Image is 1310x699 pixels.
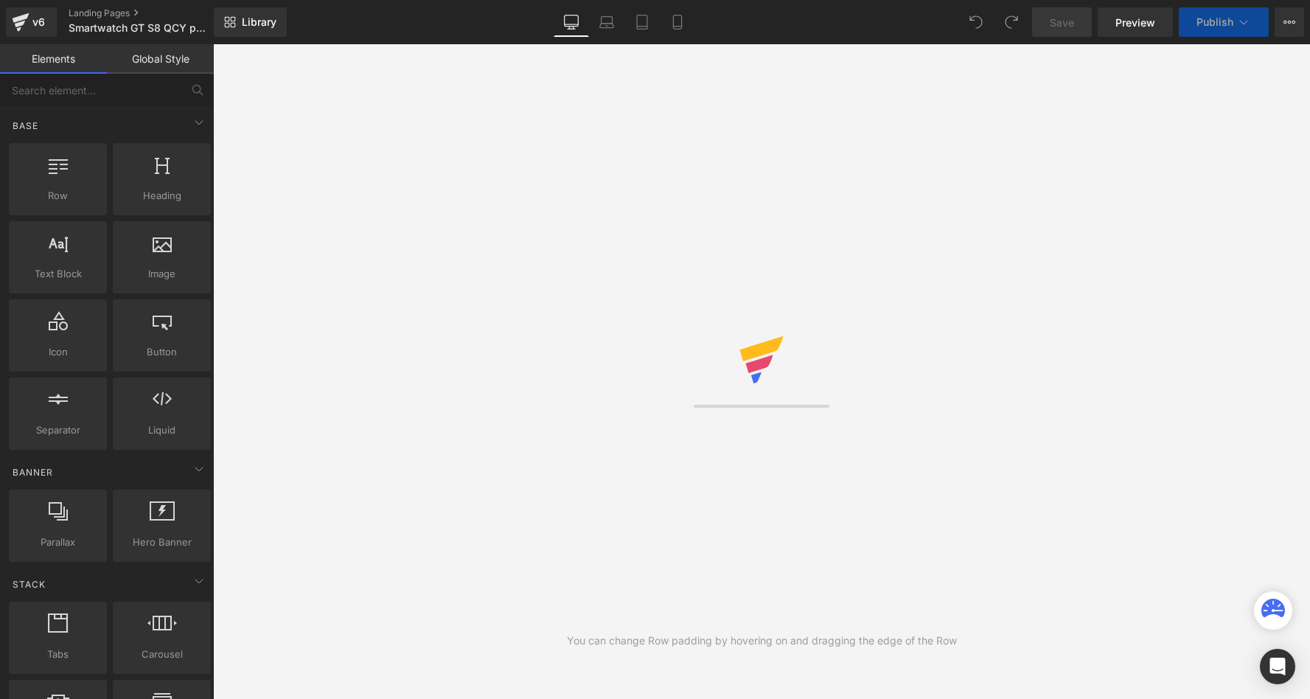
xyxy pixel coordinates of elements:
a: New Library [214,7,287,37]
a: v6 [6,7,57,37]
div: Open Intercom Messenger [1260,649,1295,684]
a: Desktop [554,7,589,37]
a: Preview [1098,7,1173,37]
span: Icon [13,344,102,360]
button: Redo [997,7,1026,37]
span: Carousel [117,647,206,662]
a: Mobile [660,7,695,37]
span: Liquid [117,422,206,438]
button: More [1275,7,1304,37]
span: Banner [11,465,55,479]
span: Base [11,119,40,133]
span: Image [117,266,206,282]
a: Tablet [624,7,660,37]
span: Heading [117,188,206,204]
span: Stack [11,577,47,591]
button: Undo [961,7,991,37]
span: Preview [1115,15,1155,30]
button: Publish [1179,7,1269,37]
span: Button [117,344,206,360]
span: Tabs [13,647,102,662]
span: Smartwatch GT S8 QCY para comprar | QCY-[GEOGRAPHIC_DATA]™ Loja Oficial [69,22,210,34]
span: Hero Banner [117,535,206,550]
span: Row [13,188,102,204]
span: Save [1050,15,1074,30]
a: Landing Pages [69,7,238,19]
span: Library [242,15,276,29]
span: Publish [1196,16,1233,28]
span: Parallax [13,535,102,550]
span: Text Block [13,266,102,282]
span: Separator [13,422,102,438]
div: v6 [29,13,48,32]
div: You can change Row padding by hovering on and dragging the edge of the Row [567,633,957,649]
a: Laptop [589,7,624,37]
a: Global Style [107,44,214,74]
